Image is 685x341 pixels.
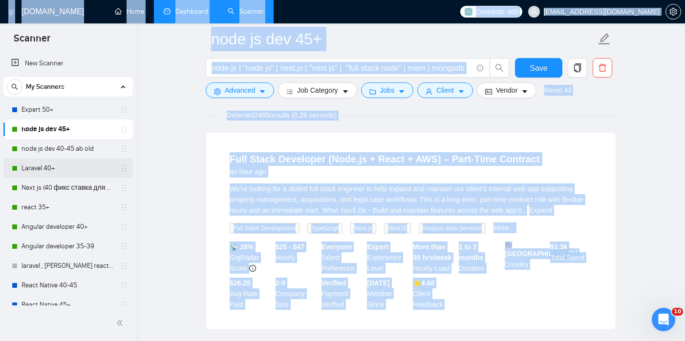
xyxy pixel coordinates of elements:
[380,85,395,96] span: Jobs
[515,58,562,78] button: Save
[459,243,484,261] b: 1 to 3 months
[568,63,587,72] span: copy
[665,8,681,16] a: setting
[211,27,596,51] input: Scanner name...
[505,241,512,248] img: 🇺🇸
[384,223,411,234] span: NestJS
[496,85,517,96] span: Vendor
[3,54,133,73] li: New Scanner
[11,54,125,73] a: New Scanner
[593,58,612,78] button: delete
[21,100,114,120] a: Expert 50+
[365,278,411,310] div: Member Since
[212,62,472,74] input: Search Freelance Jobs...
[593,63,612,72] span: delete
[457,241,503,274] div: Duration
[164,7,208,16] a: dashboardDashboard
[116,318,126,328] span: double-left
[120,242,128,250] span: holder
[598,33,611,45] span: edit
[120,145,128,153] span: holder
[6,31,58,52] span: Scanner
[411,278,457,310] div: Client Feedback
[477,82,536,98] button: idcardVendorcaret-down
[307,223,343,234] span: TypeScript
[413,279,434,287] b: ⭐️ 4.68
[321,243,352,251] b: Everyone
[544,85,571,96] a: Reset All
[120,106,128,114] span: holder
[476,6,505,17] span: Connects:
[21,139,114,159] a: node js dev 40-45 ab old
[21,276,114,295] a: React Native 40-45
[120,125,128,133] span: holder
[249,265,256,272] span: info-circle
[21,120,114,139] a: node js dev 45+
[286,88,293,95] span: bars
[529,206,552,214] a: Expand
[361,82,414,98] button: folderJobscaret-down
[493,224,515,232] a: More...
[485,88,492,95] span: idcard
[274,241,320,274] div: Hourly
[666,8,681,16] span: setting
[115,7,144,16] a: homeHome
[276,243,304,251] b: $25 - $47
[477,65,483,71] span: info-circle
[21,159,114,178] a: Laravel 40+
[220,110,343,120] span: Detected 2465 results (0.29 seconds)
[297,85,338,96] span: Job Category
[21,237,114,256] a: Angular developer 35-39
[230,183,592,216] div: We’re looking for a skilled full stack engineer to help expand and maintain our client’s internal...
[419,223,486,234] span: Amazon Web Services
[521,88,528,95] span: caret-down
[342,88,349,95] span: caret-down
[458,88,465,95] span: caret-down
[490,58,509,78] button: search
[120,262,128,270] span: holder
[672,308,683,316] span: 10
[398,88,405,95] span: caret-down
[120,281,128,289] span: holder
[321,279,346,287] b: Verified
[7,83,22,90] span: search
[505,241,578,258] b: [GEOGRAPHIC_DATA]
[665,4,681,20] button: setting
[120,223,128,231] span: holder
[120,184,128,192] span: holder
[21,295,114,315] a: React Native 45+
[21,198,114,217] a: react 35+
[120,203,128,211] span: holder
[120,301,128,309] span: holder
[365,241,411,274] div: Experience Level
[230,166,540,178] div: an hour ago
[417,82,473,98] button: userClientcaret-down
[228,278,274,310] div: Avg Rate Paid
[120,164,128,172] span: holder
[507,6,518,17] span: 465
[465,8,472,16] img: upwork-logo.png
[568,58,587,78] button: copy
[8,4,15,20] img: logo
[7,79,22,95] button: search
[413,243,451,261] b: More than 30 hrs/week
[411,241,457,274] div: Hourly Load
[206,82,274,98] button: settingAdvancedcaret-down
[230,223,300,234] span: Full Stack Development
[278,82,357,98] button: barsJob Categorycaret-down
[276,279,285,287] b: 2-9
[274,278,320,310] div: Company Size
[652,308,675,331] iframe: Intercom live chat
[490,63,509,72] span: search
[21,256,114,276] a: laravel , [PERSON_NAME] react native (draft)
[320,241,365,274] div: Talent Preference
[320,278,365,310] div: Payment Verified
[367,279,389,287] b: [DATE]
[550,243,567,251] b: $ 1.3k
[436,85,454,96] span: Client
[369,88,376,95] span: folder
[426,88,432,95] span: user
[26,77,64,97] span: My Scanners
[228,7,264,16] a: searchScanner
[521,206,527,214] span: ...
